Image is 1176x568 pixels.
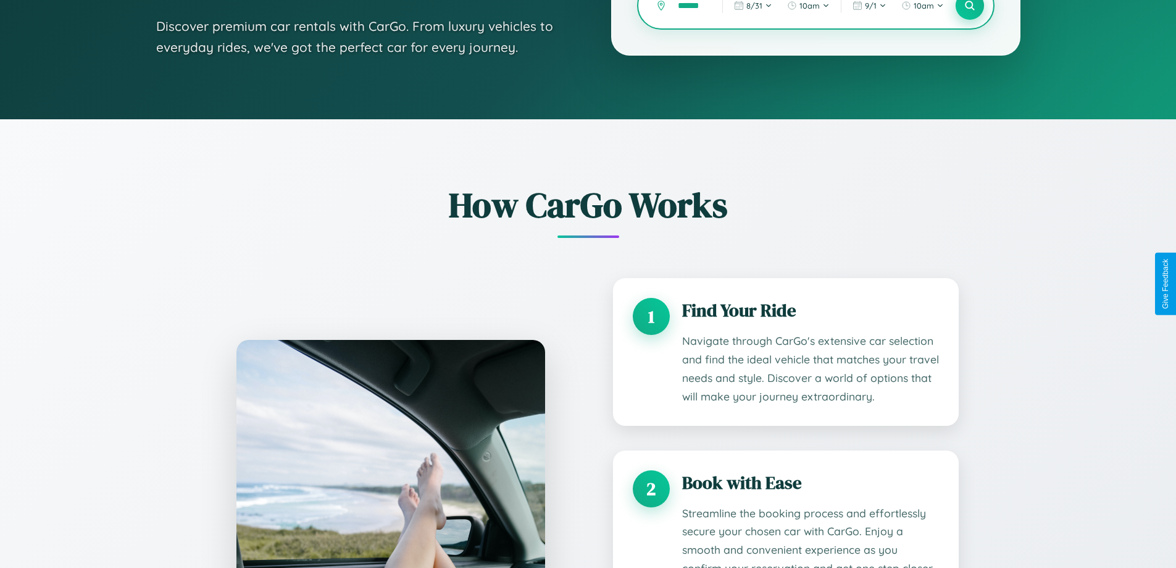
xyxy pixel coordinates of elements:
[1161,259,1170,309] div: Give Feedback
[682,298,939,323] h3: Find Your Ride
[633,470,670,507] div: 2
[682,332,939,406] p: Navigate through CarGo's extensive car selection and find the ideal vehicle that matches your tra...
[799,1,820,11] span: 10am
[682,470,939,495] h3: Book with Ease
[865,1,877,11] span: 9 / 1
[156,16,562,57] p: Discover premium car rentals with CarGo. From luxury vehicles to everyday rides, we've got the pe...
[633,298,670,335] div: 1
[746,1,762,11] span: 8 / 31
[914,1,934,11] span: 10am
[218,181,959,229] h2: How CarGo Works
